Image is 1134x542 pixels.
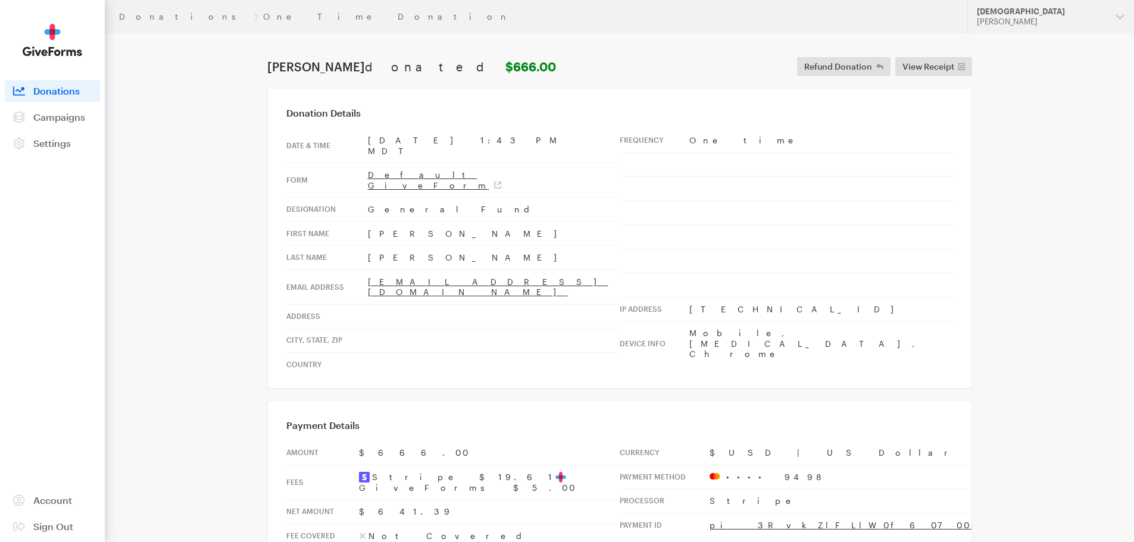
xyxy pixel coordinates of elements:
a: Campaigns [5,106,100,128]
img: stripe2-5d9aec7fb46365e6c7974577a8dae7ee9b23322d394d28ba5d52000e5e5e0903.svg [359,472,370,483]
span: Campaigns [33,111,85,123]
a: Default GiveForm [368,170,501,190]
th: Country [286,352,368,376]
div: [PERSON_NAME] [977,17,1106,27]
img: favicon-aeed1a25926f1876c519c09abb28a859d2c37b09480cd79f99d23ee3a2171d47.svg [555,472,566,483]
th: Amount [286,441,359,465]
span: Refund Donation [804,59,872,74]
span: Sign Out [33,521,73,532]
th: Fees [286,465,359,500]
td: Stripe [710,489,1080,513]
button: Refund Donation [797,57,891,76]
h3: Payment Details [286,419,953,431]
th: Device info [620,321,689,366]
td: •••• 9498 [710,465,1080,489]
td: [PERSON_NAME] [368,221,620,246]
td: General Fund [368,198,620,222]
td: One time [689,129,953,152]
th: Date & time [286,129,368,163]
a: Account [5,490,100,511]
th: Net Amount [286,500,359,524]
a: pi_3RvkZlFLlW0f60700Gh033LT [710,520,1080,530]
span: Donations [33,85,80,96]
span: Account [33,494,72,506]
a: Settings [5,133,100,154]
th: Designation [286,198,368,222]
th: Processor [620,489,710,513]
div: [DEMOGRAPHIC_DATA] [977,7,1106,17]
th: Address [286,304,368,328]
h1: [PERSON_NAME] [267,59,556,74]
span: View Receipt [902,59,954,74]
th: Payment Method [620,465,710,489]
span: Settings [33,137,71,149]
a: [EMAIL_ADDRESS][DOMAIN_NAME] [368,277,608,297]
td: $666.00 [359,441,620,465]
th: City, state, zip [286,328,368,353]
span: donated [365,59,502,74]
td: Mobile, [MEDICAL_DATA], Chrome [689,321,953,366]
h3: Donation Details [286,107,953,119]
th: Frequency [620,129,689,152]
th: IP address [620,297,689,321]
td: Stripe $19.61 GiveForms $5.00 [359,465,620,500]
td: [PERSON_NAME] [368,246,620,270]
td: $USD | US Dollar [710,441,1080,465]
th: Form [286,163,368,198]
a: View Receipt [895,57,972,76]
img: GiveForms [23,24,82,57]
th: First Name [286,221,368,246]
td: [DATE] 1:43 PM MDT [368,129,620,163]
td: [TECHNICAL_ID] [689,297,953,321]
a: Sign Out [5,516,100,537]
th: Currency [620,441,710,465]
th: Email address [286,270,368,304]
a: Donations [119,12,249,21]
strong: $666.00 [505,59,556,74]
th: Last Name [286,246,368,270]
td: $641.39 [359,500,620,524]
a: Donations [5,80,100,102]
th: Payment Id [620,513,710,537]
